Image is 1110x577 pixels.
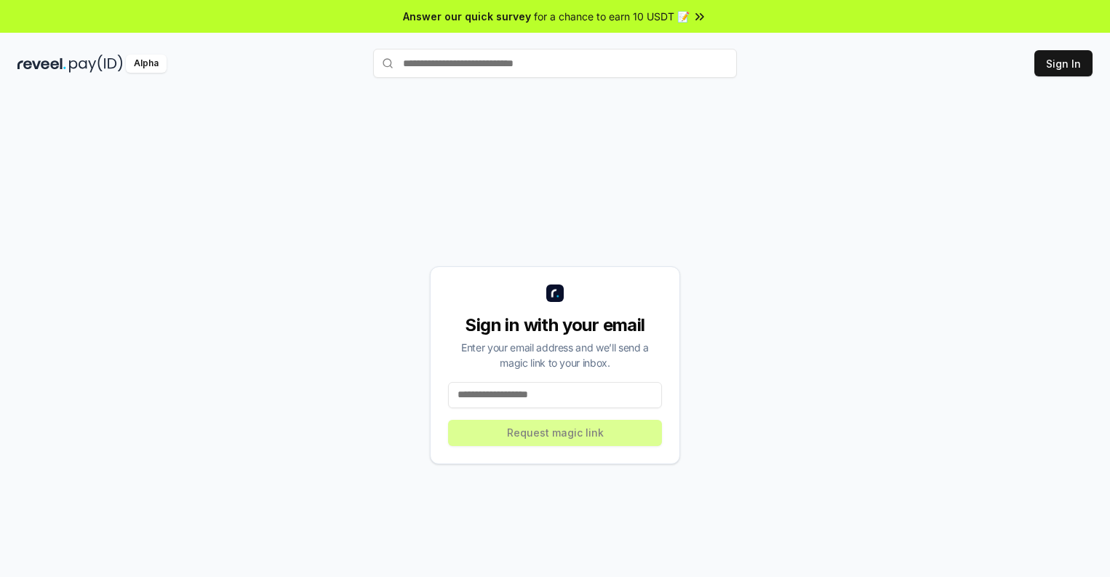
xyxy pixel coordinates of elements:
[17,55,66,73] img: reveel_dark
[1034,50,1093,76] button: Sign In
[126,55,167,73] div: Alpha
[403,9,531,24] span: Answer our quick survey
[546,284,564,302] img: logo_small
[69,55,123,73] img: pay_id
[448,340,662,370] div: Enter your email address and we’ll send a magic link to your inbox.
[448,314,662,337] div: Sign in with your email
[534,9,690,24] span: for a chance to earn 10 USDT 📝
